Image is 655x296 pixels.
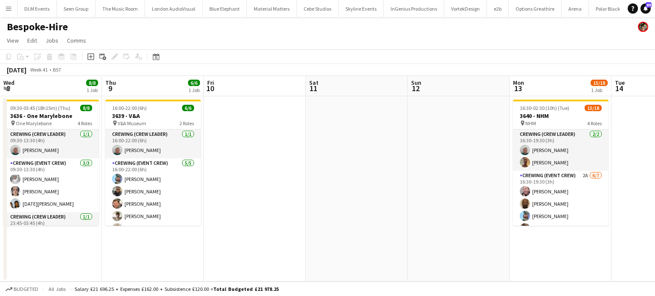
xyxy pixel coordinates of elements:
app-card-role: Crewing (Crew Leader)1/116:00-22:00 (6h)[PERSON_NAME] [105,129,201,158]
button: InGenius Productions [384,0,444,17]
span: Tue [615,79,625,86]
span: Wed [3,79,14,86]
span: 16:00-22:00 (6h) [112,105,147,111]
span: View [7,37,19,44]
app-card-role: Crewing (Crew Leader)1/123:45-03:45 (4h) [3,212,99,241]
button: e2b [487,0,509,17]
span: 6/6 [182,105,194,111]
span: 11 [308,83,319,93]
app-card-role: Crewing (Crew Leader)2/216:30-19:30 (3h)[PERSON_NAME][PERSON_NAME] [513,129,609,171]
span: 12 [410,83,421,93]
span: 15/18 [585,105,602,111]
span: 8/8 [80,105,92,111]
div: 1 Job [591,87,607,93]
span: One Marylebone [16,120,52,126]
app-card-role: Crewing (Event Crew)5/516:00-22:00 (6h)[PERSON_NAME][PERSON_NAME][PERSON_NAME][PERSON_NAME][PERSO... [105,158,201,237]
span: 16:30-02:30 (10h) (Tue) [520,105,569,111]
span: 8/8 [86,80,98,86]
span: V&A Museum [118,120,146,126]
span: 13 [512,83,524,93]
app-user-avatar: Brayden Davison [638,22,648,32]
span: Thu [105,79,116,86]
button: Polar Black [589,0,627,17]
button: Seen Group [57,0,96,17]
button: Budgeted [4,285,40,294]
a: Edit [24,35,41,46]
a: 89 [641,3,651,14]
button: DLM Events [17,0,57,17]
button: The Music Room [96,0,145,17]
span: Mon [513,79,524,86]
a: Jobs [42,35,62,46]
app-card-role: Crewing (Event Crew)2A6/716:30-19:30 (3h)[PERSON_NAME][PERSON_NAME][PERSON_NAME][PERSON_NAME] Chu... [513,171,609,274]
button: London AudioVisual [145,0,203,17]
span: 14 [614,83,625,93]
button: Options Greathire [509,0,562,17]
span: Fri [207,79,214,86]
h3: 3639 - V&A [105,112,201,120]
span: Total Budgeted £21 978.25 [213,286,279,292]
a: Comms [64,35,90,46]
h1: Bespoke-Hire [7,20,68,33]
span: Edit [27,37,37,44]
button: Skyline Events [339,0,384,17]
button: VortekDesign [444,0,487,17]
button: Arena [562,0,589,17]
div: BST [53,66,61,73]
h3: 3636 - One Marylebone [3,112,99,120]
span: Jobs [46,37,58,44]
span: 4 Roles [78,120,92,126]
div: Salary £21 696.25 + Expenses £162.00 + Subsistence £120.00 = [75,286,279,292]
span: Week 41 [28,66,49,73]
app-card-role: Crewing (Event Crew)3/309:30-13:30 (4h)[PERSON_NAME][PERSON_NAME][DATE][PERSON_NAME] [3,158,99,212]
app-card-role: Crewing (Crew Leader)1/109:30-13:30 (4h)[PERSON_NAME] [3,129,99,158]
span: 4 Roles [587,120,602,126]
button: Blue Elephant [203,0,247,17]
span: All jobs [47,286,67,292]
button: Material Matters [247,0,297,17]
span: Comms [67,37,86,44]
button: Cebe Studios [297,0,339,17]
h3: 3640 - NHM [513,112,609,120]
span: 15/18 [591,80,608,86]
span: 10 [206,83,214,93]
span: Sat [309,79,319,86]
span: 6/6 [188,80,200,86]
div: 1 Job [87,87,98,93]
div: 1 Job [188,87,200,93]
span: 8 [2,83,14,93]
div: [DATE] [7,66,26,74]
span: 09:30-03:45 (18h15m) (Thu) [10,105,70,111]
a: View [3,35,22,46]
app-job-card: 16:30-02:30 (10h) (Tue)15/183640 - NHM NHM4 RolesCrewing (Crew Leader)2/216:30-19:30 (3h)[PERSON_... [513,100,609,226]
span: 9 [104,83,116,93]
app-job-card: 16:00-22:00 (6h)6/63639 - V&A V&A Museum2 RolesCrewing (Crew Leader)1/116:00-22:00 (6h)[PERSON_NA... [105,100,201,226]
span: 89 [646,2,652,8]
app-job-card: 09:30-03:45 (18h15m) (Thu)8/83636 - One Marylebone One Marylebone4 RolesCrewing (Crew Leader)1/10... [3,100,99,226]
span: Sun [411,79,421,86]
span: NHM [525,120,536,126]
span: Budgeted [14,286,38,292]
span: 2 Roles [180,120,194,126]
